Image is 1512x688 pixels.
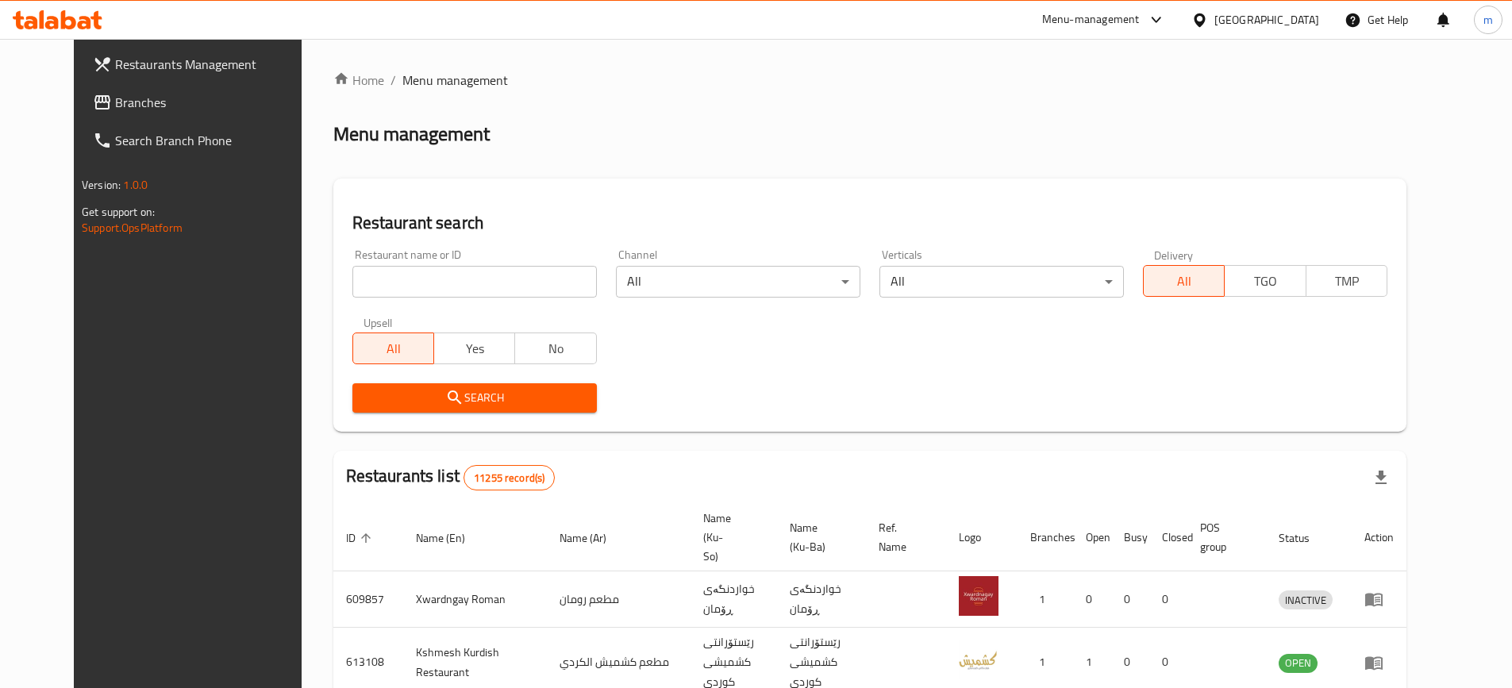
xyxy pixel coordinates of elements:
a: Search Branch Phone [80,121,326,160]
label: Upsell [364,317,393,328]
span: Ref. Name [879,518,927,556]
span: Status [1279,528,1330,548]
span: Version: [82,175,121,195]
a: Branches [80,83,326,121]
td: Xwardngay Roman [403,571,547,628]
span: Yes [441,337,509,360]
span: Menu management [402,71,508,90]
button: TGO [1224,265,1306,297]
button: All [1143,265,1225,297]
span: Name (Ku-So) [703,509,758,566]
td: 0 [1149,571,1187,628]
span: POS group [1200,518,1247,556]
div: Total records count [464,465,555,490]
td: 0 [1073,571,1111,628]
span: Name (En) [416,528,486,548]
span: Name (Ku-Ba) [790,518,847,556]
div: OPEN [1279,654,1318,673]
span: TMP [1313,270,1381,293]
div: Menu-management [1042,10,1140,29]
td: خواردنگەی ڕۆمان [777,571,866,628]
th: Open [1073,504,1111,571]
span: Search [365,388,584,408]
input: Search for restaurant name or ID.. [352,266,597,298]
span: Search Branch Phone [115,131,314,150]
a: Home [333,71,384,90]
th: Busy [1111,504,1149,571]
span: ID [346,528,376,548]
span: OPEN [1279,654,1318,672]
div: All [616,266,860,298]
div: Menu [1364,590,1394,609]
td: 0 [1111,571,1149,628]
div: Menu [1364,653,1394,672]
img: Xwardngay Roman [959,576,998,616]
a: Support.OpsPlatform [82,217,183,238]
div: [GEOGRAPHIC_DATA] [1214,11,1319,29]
td: مطعم رومان [547,571,691,628]
div: Export file [1362,459,1400,497]
th: Logo [946,504,1018,571]
span: INACTIVE [1279,591,1333,609]
td: 1 [1018,571,1073,628]
th: Closed [1149,504,1187,571]
span: Get support on: [82,202,155,222]
span: All [360,337,428,360]
th: Branches [1018,504,1073,571]
button: Yes [433,332,515,364]
span: Restaurants Management [115,55,314,74]
button: All [352,332,434,364]
li: / [391,71,396,90]
span: 11255 record(s) [464,471,554,486]
th: Action [1352,504,1406,571]
span: 1.0.0 [123,175,148,195]
td: خواردنگەی ڕۆمان [691,571,777,628]
span: TGO [1231,270,1299,293]
h2: Restaurant search [352,211,1387,235]
a: Restaurants Management [80,45,326,83]
span: No [521,337,590,360]
button: TMP [1306,265,1387,297]
span: m [1483,11,1493,29]
span: Name (Ar) [560,528,627,548]
span: Branches [115,93,314,112]
span: All [1150,270,1218,293]
nav: breadcrumb [333,71,1406,90]
div: All [879,266,1124,298]
h2: Menu management [333,121,490,147]
button: Search [352,383,597,413]
button: No [514,332,596,364]
label: Delivery [1154,249,1194,260]
img: Kshmesh Kurdish Restaurant [959,640,998,679]
h2: Restaurants list [346,464,556,490]
td: 609857 [333,571,403,628]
